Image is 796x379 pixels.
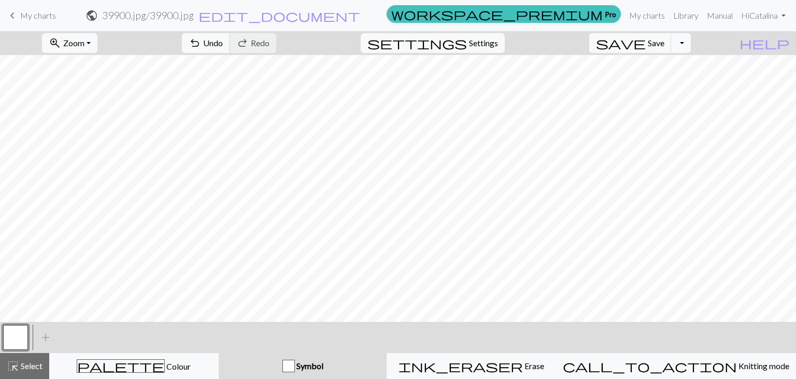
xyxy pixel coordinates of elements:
[49,353,219,379] button: Colour
[703,5,737,26] a: Manual
[596,36,646,50] span: save
[77,359,164,373] span: palette
[391,7,603,21] span: workspace_premium
[39,330,52,345] span: add
[740,36,789,50] span: help
[648,38,664,48] span: Save
[361,33,505,53] button: SettingsSettings
[556,353,796,379] button: Knitting mode
[469,37,498,49] span: Settings
[737,5,790,26] a: HiCatalina
[102,9,194,21] h2: 39900.jpg / 39900.jpg
[737,361,789,371] span: Knitting mode
[625,5,669,26] a: My charts
[7,359,19,373] span: highlight_alt
[399,359,523,373] span: ink_eraser
[182,33,230,53] button: Undo
[86,8,98,23] span: public
[295,361,323,371] span: Symbol
[42,33,97,53] button: Zoom
[6,7,56,24] a: My charts
[589,33,672,53] button: Save
[669,5,703,26] a: Library
[165,361,191,371] span: Colour
[203,38,223,48] span: Undo
[219,353,387,379] button: Symbol
[19,361,42,371] span: Select
[189,36,201,50] span: undo
[6,8,19,23] span: keyboard_arrow_left
[563,359,737,373] span: call_to_action
[367,37,467,49] i: Settings
[198,8,360,23] span: edit_document
[387,353,556,379] button: Erase
[523,361,544,371] span: Erase
[387,5,621,23] a: Pro
[49,36,61,50] span: zoom_in
[20,10,56,20] span: My charts
[367,36,467,50] span: settings
[63,38,84,48] span: Zoom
